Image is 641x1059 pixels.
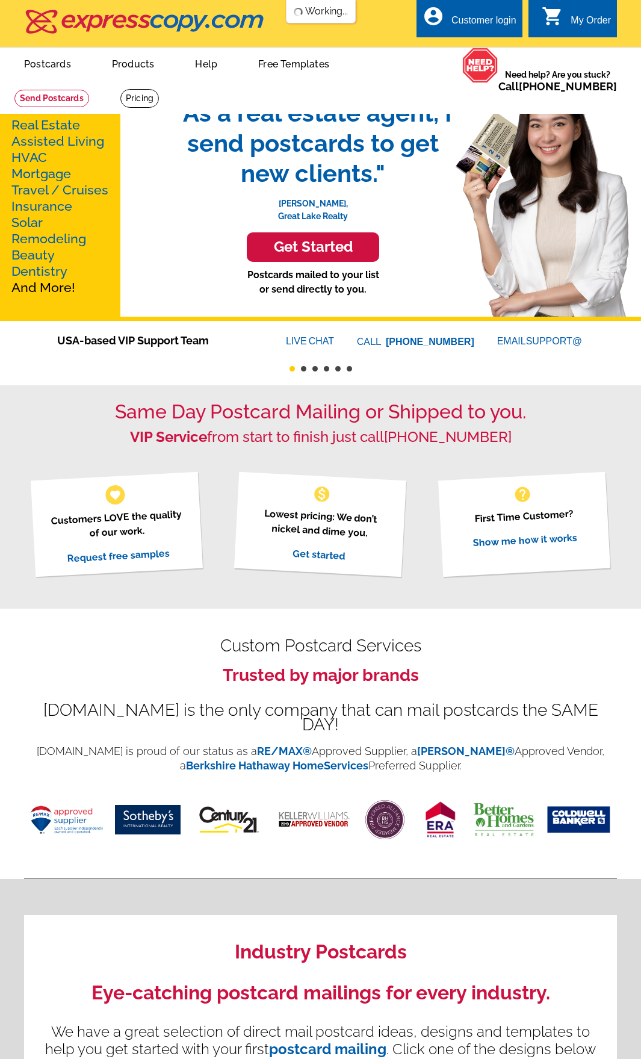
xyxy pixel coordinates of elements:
[11,166,71,181] a: Mortgage
[357,335,383,349] font: CALL
[30,806,103,833] img: remax
[46,506,188,542] p: Customers LOVE the quality of our work.
[42,940,599,963] h2: Industry Postcards
[57,332,250,349] span: USA-based VIP Support Team
[249,505,392,541] p: Lowest pricing: We don’t nickel and dime you.
[420,798,462,842] img: era real estate
[498,80,617,93] span: Call
[130,428,207,446] strong: VIP Service
[277,811,350,828] img: keller
[301,366,306,371] button: 2 of 6
[571,15,611,32] div: My Order
[24,429,617,446] h2: from start to finish just call
[526,334,584,349] font: SUPPORT@
[519,80,617,93] a: [PHONE_NUMBER]
[453,505,595,527] p: First Time Customer?
[472,532,577,548] a: Show me how it works
[312,366,318,371] button: 3 of 6
[11,117,109,296] p: And More!
[24,639,617,653] h2: Custom Postcard Services
[497,336,584,346] a: EMAILSUPPORT@
[24,400,617,423] h1: Same Day Postcard Mailing or Shipped to you.
[24,744,617,773] p: [DOMAIN_NAME] is proud of our status as a Approved Supplier, a Approved Vendor, a Preferred Suppl...
[67,547,170,564] a: Request free samples
[312,485,332,504] span: monetization_on
[163,268,463,297] p: Postcards mailed to your list or send directly to you.
[11,150,47,165] a: HVAC
[386,337,474,347] a: [PHONE_NUMBER]
[384,428,512,446] a: [PHONE_NUMBER]
[462,48,498,83] img: help
[262,238,364,256] h3: Get Started
[290,366,295,371] button: 1 of 6
[163,232,463,262] a: Get Started
[335,366,341,371] button: 5 of 6
[286,336,334,346] a: LIVECHAT
[417,745,515,757] a: [PERSON_NAME]®
[93,49,174,77] a: Products
[5,49,90,77] a: Postcards
[11,117,80,132] a: Real Estate
[11,199,72,214] a: Insurance
[11,264,67,279] a: Dentistry
[498,69,617,93] span: Need help? Are you stuck?
[423,13,516,28] a: account_circle Customer login
[186,759,368,772] a: Berkshire Hathaway HomeServices
[163,98,463,188] span: "As a real estate agent, I send postcards to get new clients."
[11,231,86,246] a: Remodeling
[11,215,43,230] a: Solar
[362,797,407,842] img: <BHHS></BHHS>
[286,334,309,349] font: LIVE
[115,805,181,834] img: sothebys
[257,745,312,757] a: RE/MAX®
[423,5,444,27] i: account_circle
[542,5,563,27] i: shopping_cart
[42,981,599,1004] h2: Eye-catching postcard mailings for every industry.
[109,488,122,501] span: favorite
[293,547,345,562] a: Get started
[451,15,516,32] div: Customer login
[324,366,329,371] button: 4 of 6
[24,665,617,686] h3: Trusted by major brands
[269,1040,386,1058] a: postcard mailing
[11,182,108,197] a: Travel / Cruises
[11,247,55,262] a: Beauty
[176,49,237,77] a: Help
[513,485,532,504] span: help
[239,49,348,77] a: Free Templates
[347,366,352,371] button: 6 of 6
[193,801,265,839] img: century-21
[293,7,303,17] img: loading...
[163,188,463,223] p: [PERSON_NAME], Great Lake Realty
[11,134,104,149] a: Assisted Living
[24,703,617,732] div: [DOMAIN_NAME] is the only company that can mail postcards the SAME DAY!
[542,13,611,28] a: shopping_cart My Order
